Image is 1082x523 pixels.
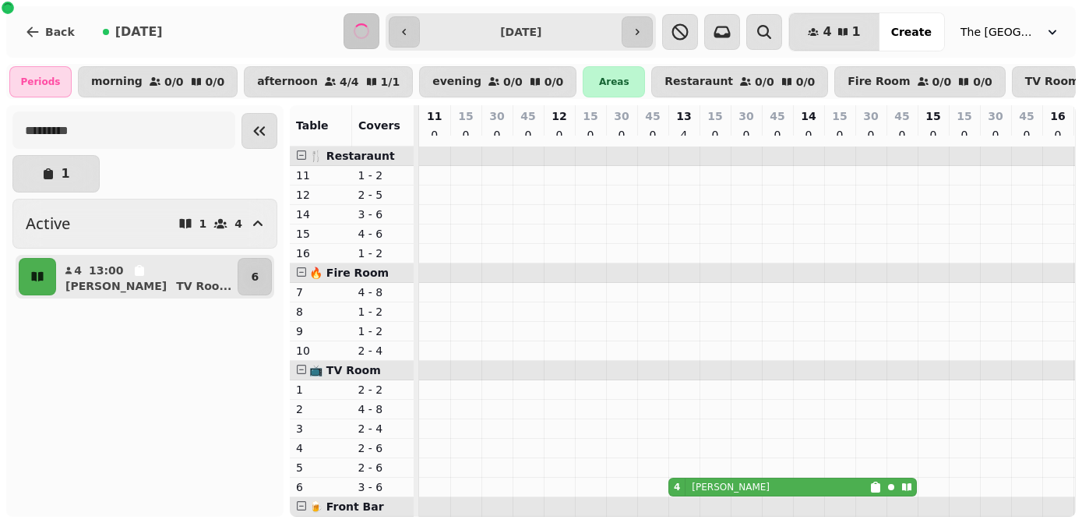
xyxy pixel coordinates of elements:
span: 📺 TV Room [309,364,381,376]
p: 4 / 4 [340,76,359,87]
p: 4 - 8 [358,284,408,300]
p: 4 [296,440,346,456]
p: 1 - 2 [358,168,408,183]
p: 0 [460,127,472,143]
button: Active14 [12,199,277,249]
button: evening0/00/0 [419,66,576,97]
p: 11 [296,168,346,183]
span: Covers [358,119,400,132]
p: 0 [1052,127,1064,143]
p: Restaraunt [664,76,733,88]
p: 0 [740,127,752,143]
span: 1 [852,26,861,38]
p: 4 - 6 [358,226,408,242]
p: afternoon [257,76,318,88]
p: 0 / 0 [164,76,184,87]
p: 2 - 6 [358,460,408,475]
p: 9 [296,323,346,339]
p: 30 [863,108,878,124]
p: 16 [1050,108,1065,124]
div: Periods [9,66,72,97]
h2: Active [26,213,70,235]
button: 41 [789,13,879,51]
p: 45 [1019,108,1034,124]
p: 0 [553,127,566,143]
div: Areas [583,66,645,97]
p: 0 [989,127,1002,143]
p: 6 [296,479,346,495]
p: 45 [770,108,784,124]
p: 0 [615,127,628,143]
p: 16 [296,246,346,261]
button: [DATE] [90,13,175,51]
button: Create [879,13,944,51]
p: 0 / 0 [973,76,992,87]
p: 11 [427,108,442,124]
span: Table [296,119,329,132]
p: 4 - 8 [358,401,408,417]
p: 0 / 0 [932,76,952,87]
p: 4 [678,127,690,143]
p: 30 [988,108,1003,124]
p: 15 [707,108,722,124]
p: 2 - 6 [358,440,408,456]
p: 0 / 0 [545,76,564,87]
p: 0 / 0 [755,76,774,87]
p: 45 [645,108,660,124]
button: Collapse sidebar [241,113,277,149]
p: 1 - 2 [358,304,408,320]
p: 1 [296,382,346,398]
p: 0 [927,127,939,143]
button: Back [12,13,87,51]
p: 2 [296,401,346,417]
p: 0 [1020,127,1033,143]
p: 0 [896,127,908,143]
button: afternoon4/41/1 [244,66,413,97]
p: 15 [832,108,847,124]
p: 0 [865,127,877,143]
p: 0 [491,127,503,143]
p: 15 [583,108,597,124]
p: 14 [296,207,346,222]
p: 12 [552,108,566,124]
p: 7 [296,284,346,300]
p: 8 [296,304,346,320]
span: [DATE] [115,26,163,38]
p: 5 [296,460,346,475]
p: 2 - 5 [358,187,408,203]
p: [PERSON_NAME] [692,481,770,493]
p: 30 [738,108,753,124]
p: 15 [957,108,971,124]
p: 0 / 0 [796,76,816,87]
p: 45 [894,108,909,124]
p: 6 [251,269,259,284]
button: Fire Room0/00/0 [834,66,1006,97]
span: 🔥 Fire Room [309,267,389,279]
p: 1 [61,168,69,180]
p: 0 [522,127,534,143]
p: 0 [584,127,597,143]
p: 13:00 [89,263,124,278]
p: 30 [614,108,629,124]
p: 2 - 4 [358,343,408,359]
p: 30 [489,108,504,124]
p: evening [432,76,481,88]
div: 4 [674,481,680,493]
p: 1 / 1 [381,76,400,87]
span: 🍴 Restaraunt [309,150,395,162]
button: 413:00[PERSON_NAME]TV Roo... [59,258,234,295]
p: 0 [802,127,815,143]
p: 15 [925,108,940,124]
span: 🍺 Front Bar [309,500,384,513]
span: The [GEOGRAPHIC_DATA] [960,24,1038,40]
p: 10 [296,343,346,359]
p: 4 [234,218,242,229]
p: Fire Room [848,76,910,88]
button: Restaraunt0/00/0 [651,66,828,97]
button: The [GEOGRAPHIC_DATA] [951,18,1070,46]
p: 0 / 0 [206,76,225,87]
p: 1 - 2 [358,323,408,339]
p: 3 - 6 [358,479,408,495]
p: TV Room [1025,76,1080,88]
button: morning0/00/0 [78,66,238,97]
